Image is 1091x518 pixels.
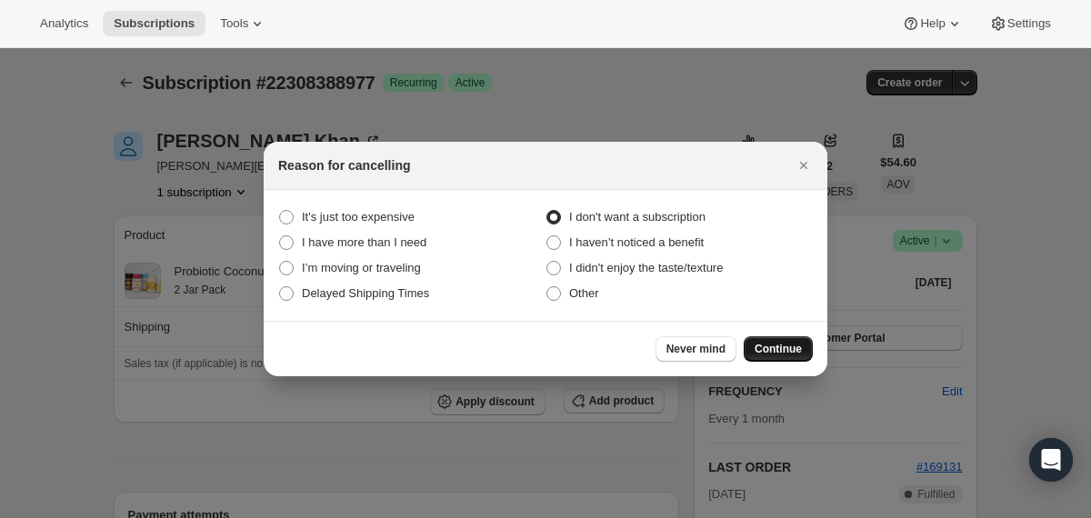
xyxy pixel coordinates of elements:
span: Help [920,16,945,31]
button: Tools [209,11,277,36]
span: Settings [1007,16,1051,31]
button: Subscriptions [103,11,205,36]
span: I’m moving or traveling [302,261,421,274]
span: Tools [220,16,248,31]
span: It's just too expensive [302,210,415,224]
span: I haven’t noticed a benefit [569,235,704,249]
span: Delayed Shipping Times [302,286,429,300]
button: Close [791,153,816,178]
h2: Reason for cancelling [278,156,410,174]
button: Never mind [656,336,736,362]
span: I have more than I need [302,235,426,249]
span: I don't want a subscription [569,210,706,224]
span: Other [569,286,599,300]
span: Analytics [40,16,88,31]
button: Settings [978,11,1062,36]
span: Never mind [666,342,726,356]
button: Analytics [29,11,99,36]
span: I didn't enjoy the taste/texture [569,261,723,274]
div: Open Intercom Messenger [1029,438,1073,482]
span: Continue [755,342,802,356]
span: Subscriptions [114,16,195,31]
button: Continue [744,336,813,362]
button: Help [891,11,974,36]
